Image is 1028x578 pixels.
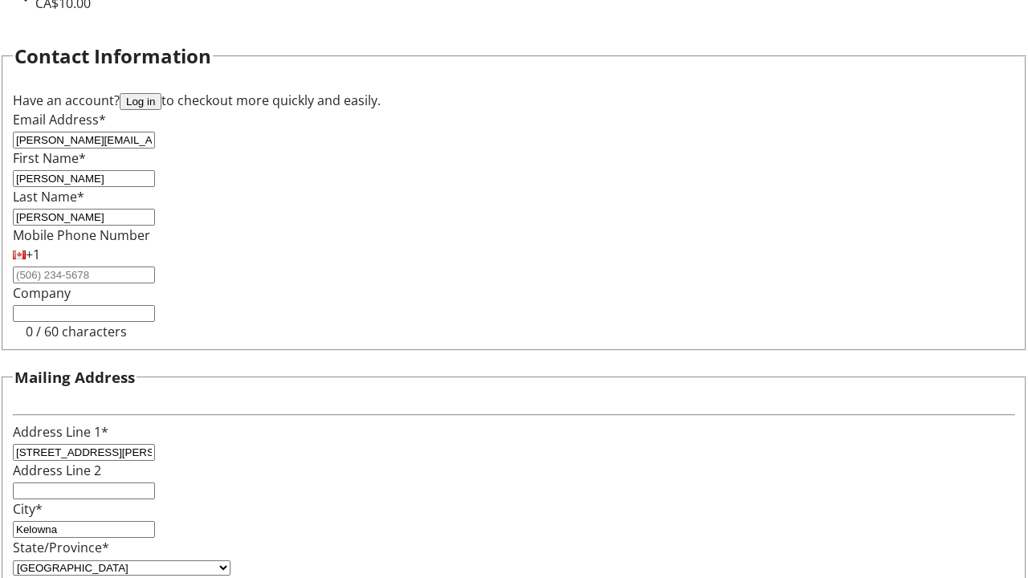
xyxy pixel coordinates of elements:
label: City* [13,500,43,518]
label: State/Province* [13,539,109,556]
label: Address Line 2 [13,462,101,479]
div: Have an account? to checkout more quickly and easily. [13,91,1015,110]
label: Email Address* [13,111,106,128]
label: Company [13,284,71,302]
label: Mobile Phone Number [13,226,150,244]
label: First Name* [13,149,86,167]
label: Address Line 1* [13,423,108,441]
tr-character-limit: 0 / 60 characters [26,323,127,340]
h2: Contact Information [14,42,211,71]
h3: Mailing Address [14,366,135,389]
input: Address [13,444,155,461]
label: Last Name* [13,188,84,206]
input: City [13,521,155,538]
button: Log in [120,93,161,110]
input: (506) 234-5678 [13,267,155,283]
